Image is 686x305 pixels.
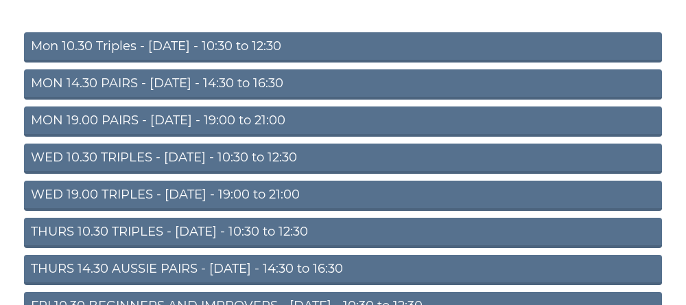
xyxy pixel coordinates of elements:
[24,181,662,211] a: WED 19.00 TRIPLES - [DATE] - 19:00 to 21:00
[24,255,662,285] a: THURS 14.30 AUSSIE PAIRS - [DATE] - 14:30 to 16:30
[24,32,662,63] a: Mon 10.30 Triples - [DATE] - 10:30 to 12:30
[24,144,662,174] a: WED 10.30 TRIPLES - [DATE] - 10:30 to 12:30
[24,106,662,137] a: MON 19.00 PAIRS - [DATE] - 19:00 to 21:00
[24,69,662,100] a: MON 14.30 PAIRS - [DATE] - 14:30 to 16:30
[24,218,662,248] a: THURS 10.30 TRIPLES - [DATE] - 10:30 to 12:30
